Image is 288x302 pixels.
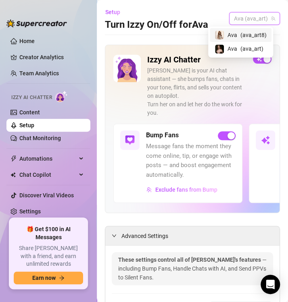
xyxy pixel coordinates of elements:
[55,91,68,102] img: AI Chatter
[215,45,224,54] img: Ava
[14,244,83,268] span: Share [PERSON_NAME] with a friend, and earn unlimited rewards
[32,275,56,281] span: Earn now
[11,94,52,101] span: Izzy AI Chatter
[6,19,67,27] img: logo-BBDzfeDw.svg
[105,19,208,31] h3: Turn Izzy On/Off for Ava
[112,233,117,238] span: expanded
[19,109,40,116] a: Content
[14,225,83,241] span: 🎁 Get $100 in AI Messages
[19,152,77,165] span: Automations
[125,135,135,145] img: svg%3e
[19,122,34,128] a: Setup
[121,232,168,240] span: Advanced Settings
[19,51,84,64] a: Creator Analytics
[19,70,59,77] a: Team Analytics
[271,16,275,21] span: team
[19,192,74,199] a: Discover Viral Videos
[10,155,17,162] span: thunderbolt
[146,183,218,196] button: Exclude fans from Bump
[105,9,120,15] span: Setup
[118,256,262,263] span: These settings control all of [PERSON_NAME]'s features
[261,135,270,145] img: svg%3e
[19,168,77,181] span: Chat Copilot
[59,275,65,281] span: arrow-right
[19,38,35,44] a: Home
[19,135,61,141] a: Chat Monitoring
[105,6,127,19] button: Setup
[14,271,83,284] button: Earn nowarrow-right
[10,172,16,178] img: Chat Copilot
[227,31,237,39] span: Ava
[261,275,280,294] div: Open Intercom Messenger
[146,187,152,192] img: svg%3e
[112,231,121,240] div: expanded
[146,130,179,140] h5: Bump Fans
[146,142,236,180] span: Message fans the moment they come online, tip, or engage with posts — and boost engagement automa...
[147,66,246,117] div: [PERSON_NAME] is your AI chat assistant — she bumps fans, chats in your tone, flirts, and sells y...
[118,256,267,281] span: — including Bump Fans, Handle Chats with AI, and Send PPVs to Silent Fans.
[147,55,246,65] h2: Izzy AI Chatter
[240,31,267,39] span: ( ava_art8 )
[215,31,224,39] img: Ava
[19,208,41,215] a: Settings
[227,44,237,53] span: Ava
[155,186,217,193] span: Exclude fans from Bump
[113,55,141,82] img: Izzy AI Chatter
[234,12,275,25] span: Ava (ava_art)
[240,44,263,53] span: ( ava_art )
